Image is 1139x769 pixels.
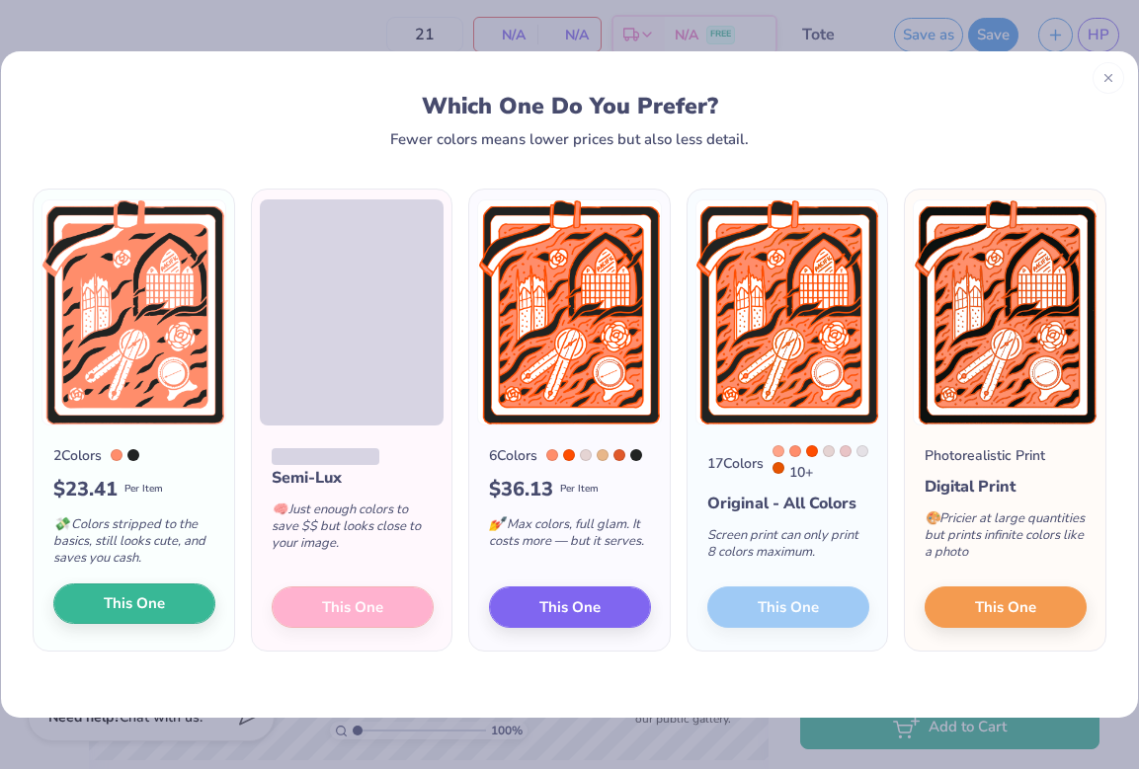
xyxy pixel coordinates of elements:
[53,583,215,625] button: This One
[111,449,122,461] div: 1635 C
[925,509,940,527] span: 🎨
[539,595,601,618] span: This One
[773,445,869,483] div: 10 +
[124,482,163,497] span: Per Item
[272,500,287,518] span: 🧠
[563,449,575,461] div: 1655 C
[925,475,1087,499] div: Digital Print
[823,445,835,457] div: 7604 C
[546,449,558,461] div: 1635 C
[695,199,880,425] img: 17 color option
[925,445,1045,466] div: Photorealistic Print
[789,445,801,457] div: 1635 C
[53,475,118,504] span: $ 23.41
[925,499,1087,580] div: Pricier at large quantities but prints infinite colors like a photo
[773,462,784,474] div: 166 C
[580,449,592,461] div: 7604 C
[53,515,69,533] span: 💸
[55,93,1085,119] div: Which One Do You Prefer?
[806,445,818,457] div: 1655 C
[613,449,625,461] div: 7579 C
[104,592,165,615] span: This One
[489,445,537,466] div: 6 Colors
[489,504,651,570] div: Max colors, full glam. It costs more — but it serves.
[390,131,749,147] div: Fewer colors means lower prices but also less detail.
[53,504,215,586] div: Colors stripped to the basics, still looks cute, and saves you cash.
[53,445,102,466] div: 2 Colors
[560,482,599,497] span: Per Item
[773,445,784,457] div: 1625 C
[489,586,651,628] button: This One
[707,453,764,474] div: 17 Colors
[489,515,505,533] span: 💅
[477,199,662,425] img: 6 color option
[127,449,139,461] div: 419 C
[630,449,642,461] div: 419 C
[856,445,868,457] div: 663 C
[913,199,1098,425] img: Photorealistic preview
[597,449,609,461] div: 720 C
[272,466,434,490] div: Semi-Lux
[975,595,1036,618] span: This One
[272,490,434,572] div: Just enough colors to save $$ but looks close to your image.
[925,586,1087,628] button: This One
[707,492,869,515] div: Original - All Colors
[489,475,553,504] span: $ 36.13
[41,199,226,425] img: 2 color option
[707,515,869,580] div: Screen print can only print 8 colors maximum.
[840,445,852,457] div: 503 C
